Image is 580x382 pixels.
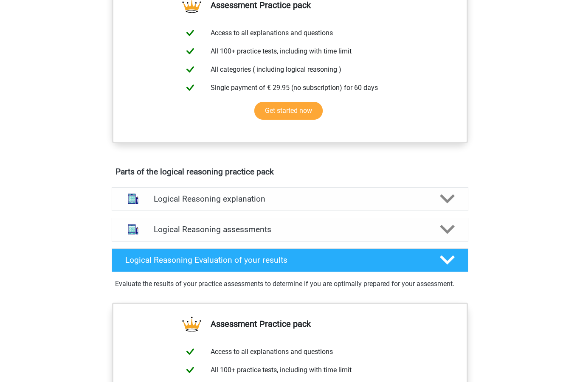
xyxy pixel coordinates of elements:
[115,279,465,289] p: Evaluate the results of your practice assessments to determine if you are optimally prepared for ...
[254,102,323,120] a: Get started now
[154,194,426,204] h4: Logical Reasoning explanation
[108,218,472,242] a: assessments Logical Reasoning assessments
[108,187,472,211] a: explanations Logical Reasoning explanation
[108,248,472,272] a: Logical Reasoning Evaluation of your results
[125,255,426,265] h4: Logical Reasoning Evaluation of your results
[122,219,144,240] img: logical reasoning assessments
[115,167,465,177] h4: Parts of the logical reasoning practice pack
[122,188,144,210] img: logical reasoning explanations
[154,225,426,234] h4: Logical Reasoning assessments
